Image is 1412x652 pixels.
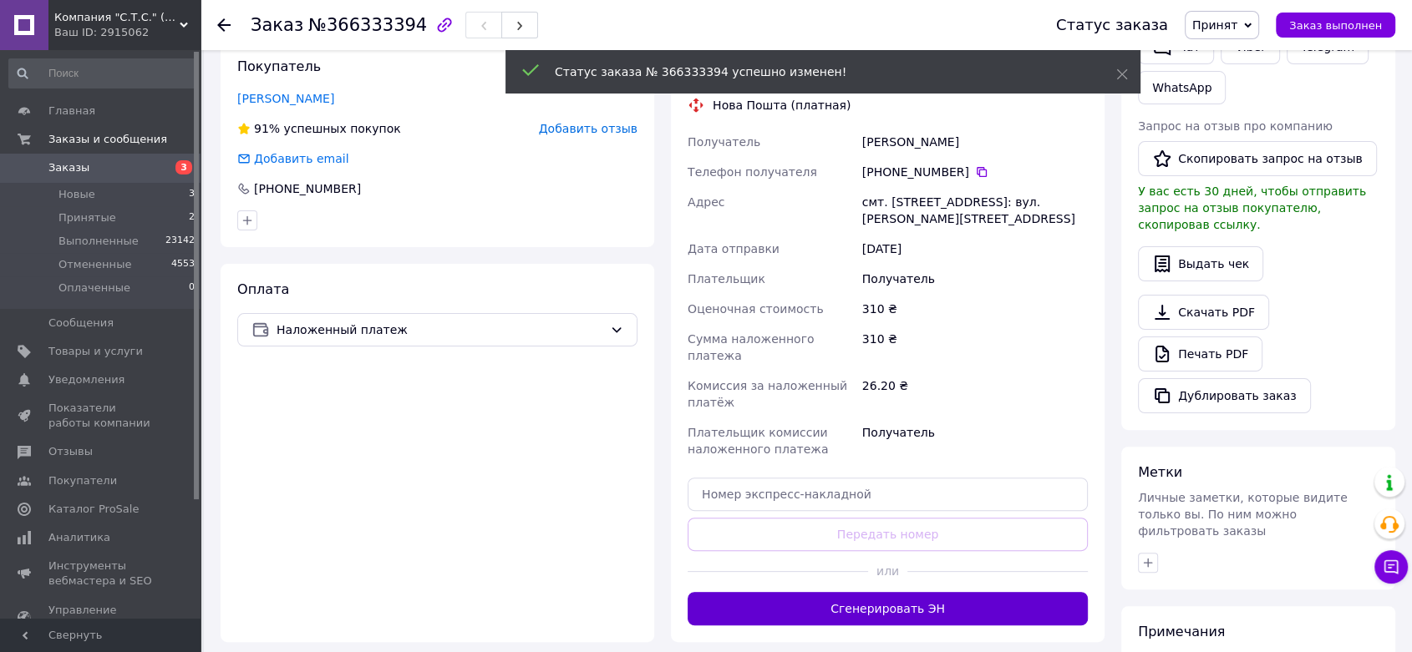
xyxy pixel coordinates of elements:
button: Выдать чек [1138,246,1263,281]
span: Покупатели [48,473,117,488]
span: Адрес [688,195,724,209]
span: 3 [189,187,195,202]
div: Получатель [859,417,1091,464]
span: Добавить отзыв [539,122,637,135]
span: Новые [58,187,95,202]
button: Сгенерировать ЭН [688,592,1088,625]
span: Дата отправки [688,242,780,255]
span: Управление сайтом [48,603,155,633]
span: Покупатель [237,58,321,74]
a: WhatsApp [1138,71,1226,104]
span: Заказы [48,160,89,175]
span: Показатели работы компании [48,401,155,431]
span: 4553 [171,257,195,272]
span: Выполненные [58,234,139,249]
span: Заказы и сообщения [48,132,167,147]
button: Дублировать заказ [1138,378,1311,413]
span: Метки [1138,464,1182,480]
span: 23142 [165,234,195,249]
span: №366333394 [308,15,427,35]
span: Уведомления [48,372,124,387]
span: Отзывы [48,444,93,459]
span: Инструменты вебмастера и SEO [48,558,155,589]
span: Оценочная стоимость [688,302,824,316]
div: [PERSON_NAME] [859,127,1091,157]
span: Товары и услуги [48,344,143,359]
div: 310 ₴ [859,324,1091,371]
a: [PERSON_NAME] [237,92,334,105]
button: Заказ выполнен [1276,13,1395,38]
span: Комиссия за наложенный платёж [688,379,847,409]
span: Сумма наложенного платежа [688,332,814,362]
span: Принят [1192,18,1237,32]
span: Наложенный платеж [277,321,603,339]
span: Личные заметки, которые видите только вы. По ним можно фильтровать заказы [1138,491,1348,538]
span: Примечания [1138,624,1225,639]
a: Печать PDF [1138,336,1262,371]
span: Телефон получателя [688,165,817,179]
span: Плательщик комиссии наложенного платежа [688,426,828,456]
div: Получатель [859,264,1091,294]
span: Компания "С.Т.С." (Днепр) [54,10,180,25]
span: 2 [189,210,195,225]
input: Поиск [8,58,196,88]
div: Ваш ID: 2915062 [54,25,201,40]
span: Запрос на отзыв про компанию [1138,119,1333,133]
span: Сообщения [48,316,114,331]
div: Добавить email [252,150,351,167]
span: 91% [254,122,280,135]
div: Добавить email [236,150,351,167]
span: Плательщик [688,272,765,286]
span: Принятые [58,210,116,225]
span: 3 [175,160,192,174]
div: Нова Пошта (платная) [709,97,855,114]
span: Главная [48,104,95,119]
span: Оплаченные [58,281,130,296]
div: 310 ₴ [859,294,1091,324]
button: Чат с покупателем [1374,550,1408,584]
a: Скачать PDF [1138,295,1269,330]
span: У вас есть 30 дней, чтобы отправить запрос на отзыв покупателю, скопировав ссылку. [1138,184,1366,231]
span: или [868,563,908,579]
span: Заказ [251,15,303,35]
div: [PHONE_NUMBER] [252,180,363,197]
span: Отмененные [58,257,131,272]
div: Статус заказа [1056,17,1168,33]
span: Аналитика [48,530,110,545]
div: Статус заказа № 366333394 успешно изменен! [555,63,1074,80]
div: успешных покупок [237,120,401,137]
div: [PHONE_NUMBER] [862,164,1088,180]
div: смт. [STREET_ADDRESS]: вул. [PERSON_NAME][STREET_ADDRESS] [859,187,1091,234]
span: Получатель [688,135,760,149]
div: [DATE] [859,234,1091,264]
span: Заказ выполнен [1289,19,1382,32]
button: Скопировать запрос на отзыв [1138,141,1377,176]
span: Каталог ProSale [48,502,139,517]
input: Номер экспресс-накладной [688,478,1088,511]
div: 26.20 ₴ [859,371,1091,417]
span: 0 [189,281,195,296]
div: Вернуться назад [217,17,231,33]
span: Оплата [237,281,289,297]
